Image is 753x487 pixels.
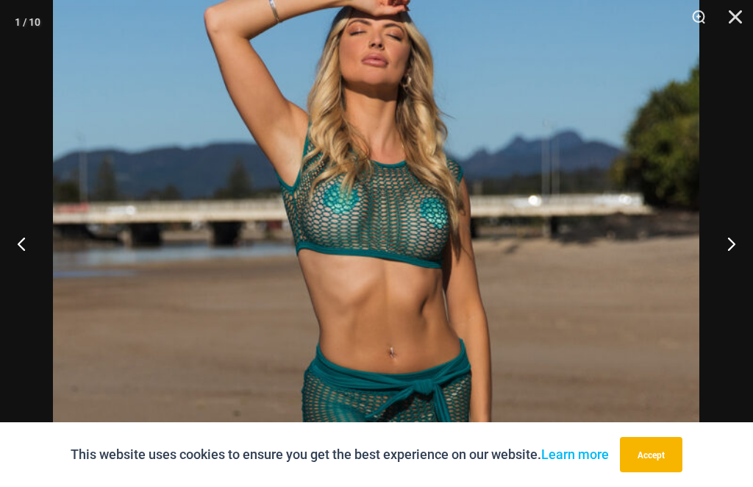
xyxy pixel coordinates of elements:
div: 1 / 10 [15,11,40,33]
p: This website uses cookies to ensure you get the best experience on our website. [71,444,609,466]
a: Learn more [541,447,609,462]
button: Accept [620,437,682,472]
button: Next [698,207,753,280]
